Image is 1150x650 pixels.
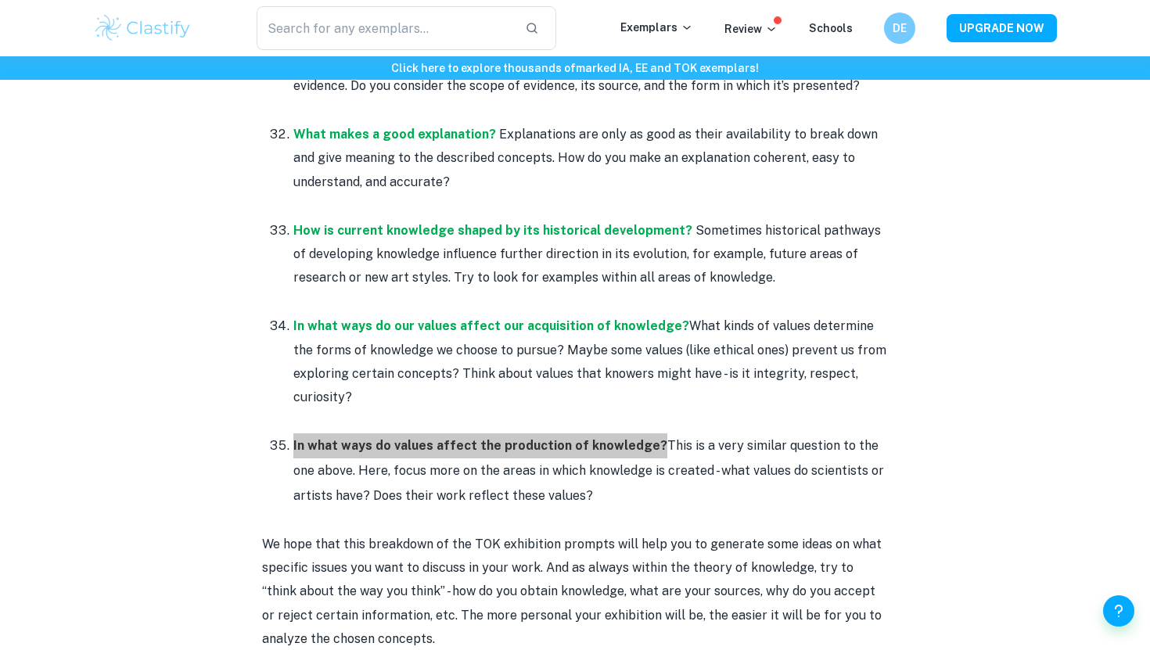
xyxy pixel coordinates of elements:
[724,20,778,38] p: Review
[1103,595,1134,627] button: Help and Feedback
[293,314,888,410] p: What kinds of values determine the forms of knowledge we choose to pursue? Maybe some values (lik...
[293,219,888,290] p: Sometimes historical pathways of developing knowledge influence further direction in its evolutio...
[891,20,909,37] h6: DE
[93,13,192,44] img: Clastify logo
[620,19,693,36] p: Exemplars
[3,59,1147,77] h6: Click here to explore thousands of marked IA, EE and TOK exemplars !
[884,13,915,44] button: DE
[293,123,888,194] p: Explanations are only as good as their availability to break down and give meaning to the describ...
[947,14,1057,42] button: UPGRADE NOW
[293,433,888,508] li: This is a very similar question to the one above. Here, focus more on the areas in which knowledg...
[809,22,853,34] a: Schools
[293,318,689,333] a: In what ways do our values affect our acquisition of knowledge?
[257,6,512,50] input: Search for any exemplars...
[293,223,692,238] a: How is current knowledge shaped by its historical development?
[293,438,667,453] a: In what ways do values affect the production of knowledge?
[293,127,496,142] a: What makes a good explanation?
